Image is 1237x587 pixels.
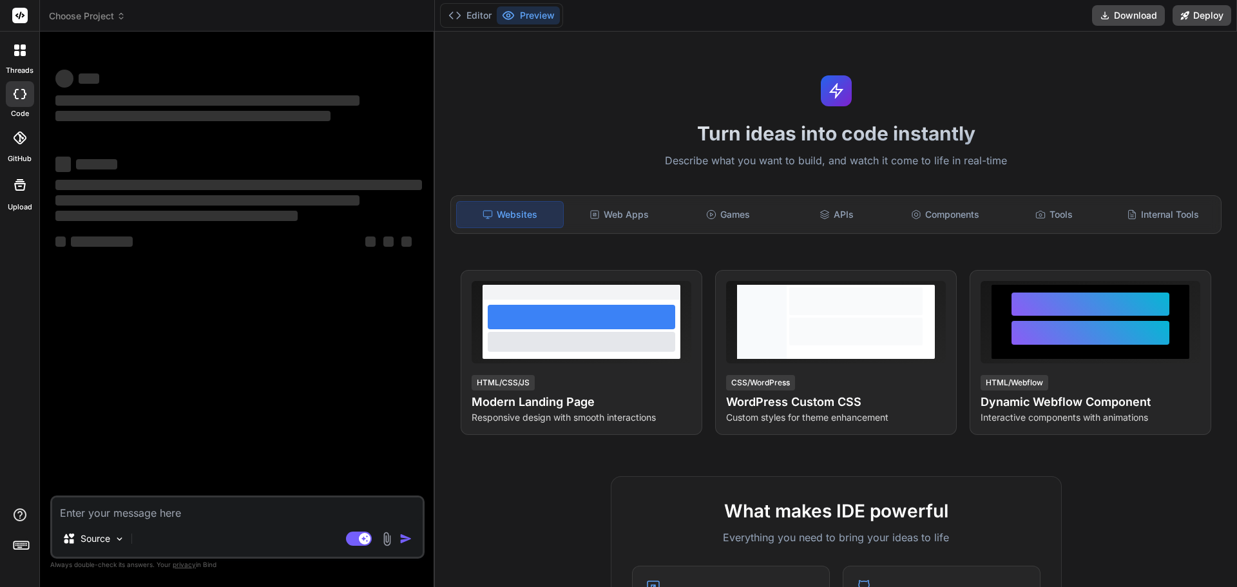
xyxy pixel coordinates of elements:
[981,375,1048,390] div: HTML/Webflow
[1092,5,1165,26] button: Download
[55,180,422,190] span: ‌
[365,236,376,247] span: ‌
[50,559,425,571] p: Always double-check its answers. Your in Bind
[497,6,560,24] button: Preview
[726,375,795,390] div: CSS/WordPress
[726,393,946,411] h4: WordPress Custom CSS
[472,411,691,424] p: Responsive design with smooth interactions
[49,10,126,23] span: Choose Project
[379,532,394,546] img: attachment
[456,201,564,228] div: Websites
[399,532,412,545] img: icon
[632,497,1040,524] h2: What makes IDE powerful
[55,236,66,247] span: ‌
[71,236,133,247] span: ‌
[981,393,1200,411] h4: Dynamic Webflow Component
[173,561,196,568] span: privacy
[443,6,497,24] button: Editor
[726,411,946,424] p: Custom styles for theme enhancement
[1001,201,1108,228] div: Tools
[55,195,360,206] span: ‌
[6,65,34,76] label: threads
[1173,5,1231,26] button: Deploy
[675,201,782,228] div: Games
[55,70,73,88] span: ‌
[8,153,32,164] label: GitHub
[55,157,71,172] span: ‌
[1109,201,1216,228] div: Internal Tools
[55,111,331,121] span: ‌
[892,201,999,228] div: Components
[401,236,412,247] span: ‌
[8,202,32,213] label: Upload
[783,201,890,228] div: APIs
[632,530,1040,545] p: Everything you need to bring your ideas to life
[55,95,360,106] span: ‌
[55,211,298,221] span: ‌
[114,534,125,544] img: Pick Models
[472,393,691,411] h4: Modern Landing Page
[981,411,1200,424] p: Interactive components with animations
[76,159,117,169] span: ‌
[383,236,394,247] span: ‌
[79,73,99,84] span: ‌
[472,375,535,390] div: HTML/CSS/JS
[443,122,1229,145] h1: Turn ideas into code instantly
[11,108,29,119] label: code
[443,153,1229,169] p: Describe what you want to build, and watch it come to life in real-time
[566,201,673,228] div: Web Apps
[81,532,110,545] p: Source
